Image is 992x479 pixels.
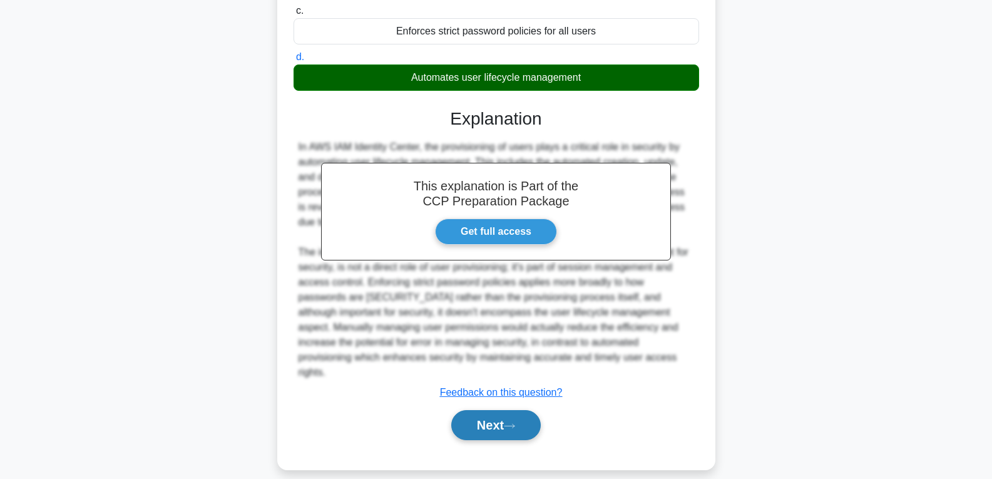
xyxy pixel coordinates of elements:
div: Automates user lifecycle management [294,64,699,91]
span: d. [296,51,304,62]
div: In AWS IAM Identity Center, the provisioning of users plays a critical role in security by automa... [299,140,694,380]
div: Enforces strict password policies for all users [294,18,699,44]
button: Next [451,410,541,440]
a: Get full access [435,219,557,245]
a: Feedback on this question? [440,387,563,398]
h3: Explanation [301,108,692,130]
span: c. [296,5,304,16]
